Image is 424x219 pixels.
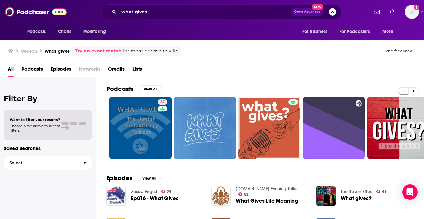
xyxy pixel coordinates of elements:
[79,26,114,38] button: open menu
[106,174,132,182] h2: Episodes
[244,193,248,196] span: 62
[341,189,374,194] a: The Raven Effect
[54,26,76,38] a: Charts
[238,192,248,196] a: 62
[414,5,419,10] svg: Add a profile image
[378,26,401,38] button: open menu
[139,85,162,93] button: View All
[131,189,159,194] a: Aussie English
[79,64,100,77] span: Networks
[106,186,126,206] img: Ep016 - What Gives
[405,5,419,19] span: Logged in as zeke_lerner
[298,26,336,38] button: open menu
[371,6,382,17] a: Show notifications dropdown
[160,99,165,106] span: 37
[382,48,414,54] button: Send feedback
[236,198,298,204] a: What Gives Life Meaning
[382,27,393,36] span: More
[4,156,92,170] button: Select
[75,47,122,55] a: Try an exact match
[376,190,387,193] a: 68
[131,196,179,201] a: Ep016 - What Gives
[382,190,387,193] span: 68
[10,124,60,133] span: Choose a tab above to access filters.
[21,48,37,54] h3: Search
[132,64,142,77] a: Lists
[312,4,323,10] span: New
[4,161,78,165] span: Select
[316,186,336,206] img: What gives?
[83,27,106,36] span: Monitoring
[341,196,372,201] a: What gives?
[236,186,297,192] a: Dhammatalks.org Evening Talks
[405,5,419,19] img: User Profile
[294,10,321,13] span: Open Advanced
[109,97,172,159] a: 37
[302,27,328,36] span: For Business
[106,174,161,182] a: EpisodesView All
[45,48,70,54] h3: what gives
[27,27,46,36] span: Podcasts
[387,6,397,17] a: Show notifications dropdown
[106,85,162,93] a: PodcastsView All
[21,64,43,77] a: Podcasts
[5,6,67,18] img: Podchaser - Follow, Share and Rate Podcasts
[23,26,54,38] button: open menu
[161,190,172,193] a: 76
[4,94,92,103] h2: Filter By
[340,27,370,36] span: For Podcasters
[123,47,178,55] span: for more precise results
[106,85,134,93] h2: Podcasts
[119,7,291,17] input: Search podcasts, credits, & more...
[58,27,72,36] span: Charts
[51,64,71,77] a: Episodes
[291,8,324,16] button: Open AdvancedNew
[8,64,14,77] a: All
[10,117,60,122] span: Want to filter your results?
[4,145,92,151] p: Saved Searches
[167,190,171,193] span: 76
[138,175,161,182] button: View All
[211,186,231,206] img: What Gives Life Meaning
[405,5,419,19] button: Show profile menu
[108,64,125,77] a: Credits
[101,4,342,19] div: Search podcasts, credits, & more...
[335,26,380,38] button: open menu
[402,184,418,200] div: Open Intercom Messenger
[158,99,167,105] a: 37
